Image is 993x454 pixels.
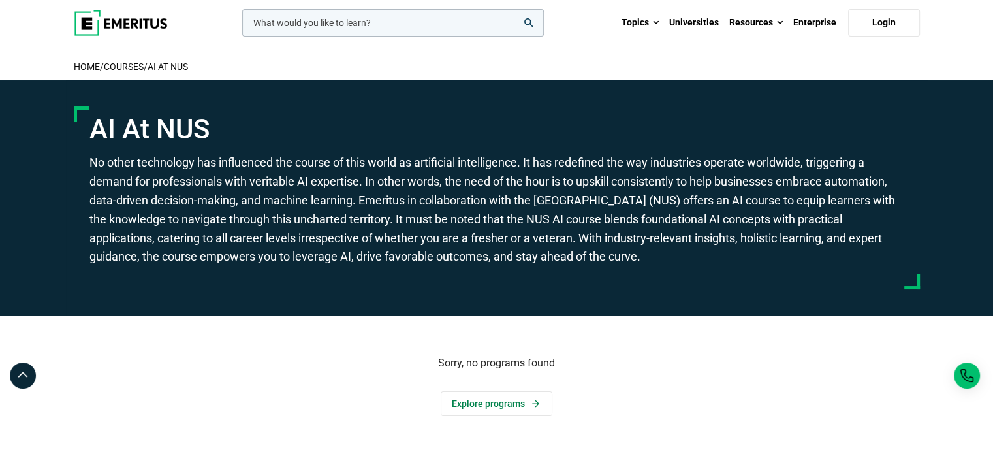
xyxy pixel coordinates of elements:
a: home [74,61,100,72]
a: AI At NUS [148,61,188,72]
p: Sorry, no programs found [74,355,920,372]
a: Explore programs [441,391,552,416]
a: COURSES [104,61,144,72]
h2: / / [74,53,920,80]
h1: AI At NUS [89,113,904,146]
input: woocommerce-product-search-field-0 [242,9,544,37]
a: Login [848,9,920,37]
p: No other technology has influenced the course of this world as artificial intelligence. It has re... [89,154,904,267]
